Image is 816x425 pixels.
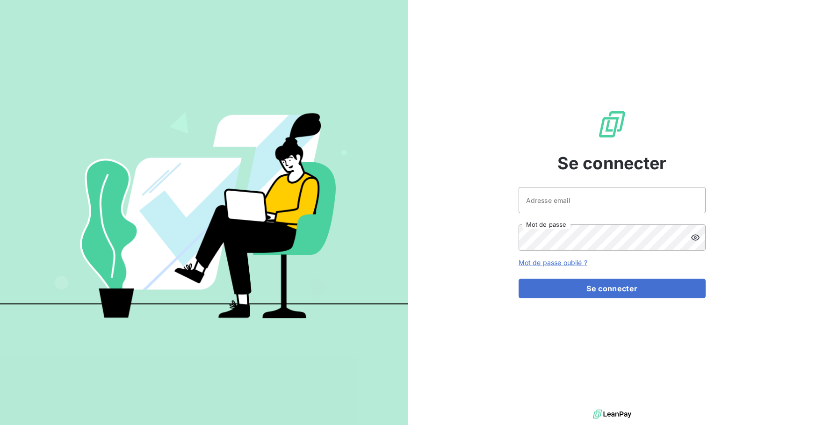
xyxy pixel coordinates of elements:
[519,259,587,267] a: Mot de passe oublié ?
[519,279,706,298] button: Se connecter
[593,407,631,421] img: logo
[597,109,627,139] img: Logo LeanPay
[557,151,667,176] span: Se connecter
[519,187,706,213] input: placeholder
